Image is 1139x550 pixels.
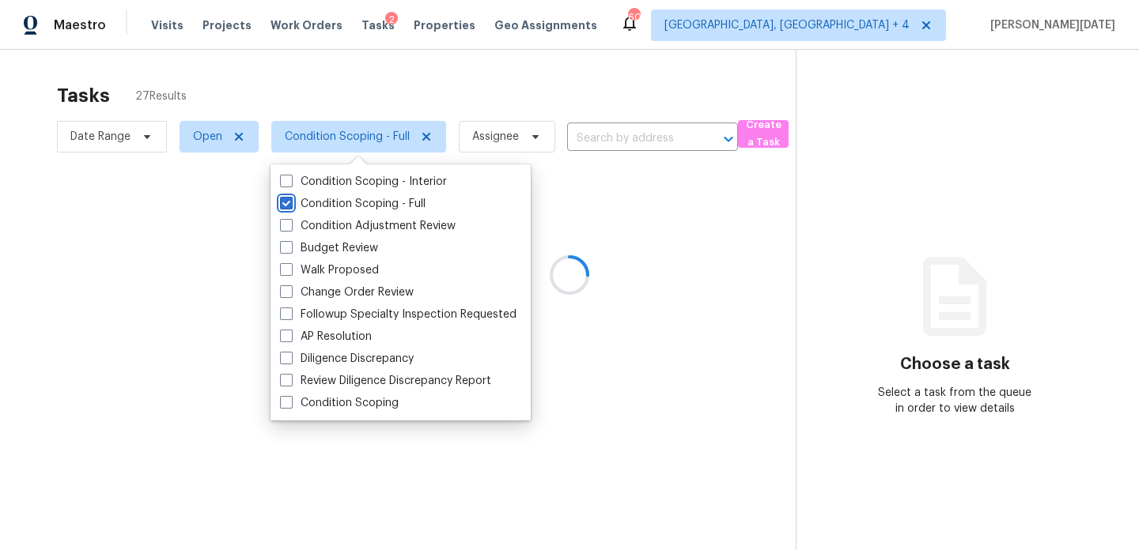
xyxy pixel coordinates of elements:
[385,12,398,28] div: 2
[628,9,639,25] div: 60
[280,395,399,411] label: Condition Scoping
[280,262,379,278] label: Walk Proposed
[280,307,517,322] label: Followup Specialty Inspection Requested
[280,329,372,345] label: AP Resolution
[280,240,378,256] label: Budget Review
[280,196,426,212] label: Condition Scoping - Full
[280,373,491,389] label: Review Diligence Discrepancy Report
[280,284,414,300] label: Change Order Review
[280,174,447,190] label: Condition Scoping - Interior
[280,218,456,234] label: Condition Adjustment Review
[280,351,414,367] label: Diligence Discrepancy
